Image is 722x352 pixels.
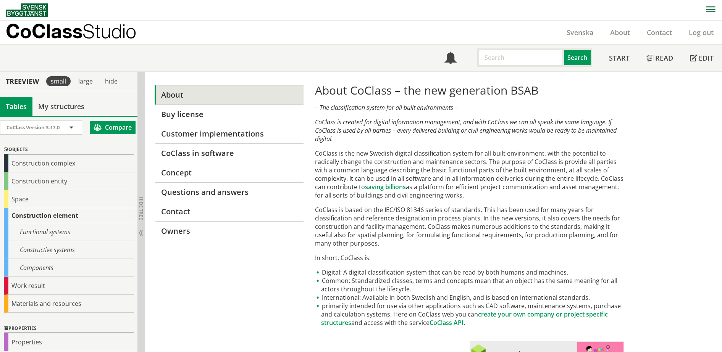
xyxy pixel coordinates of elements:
[365,183,406,191] a: saving billions
[638,28,680,37] a: Contact
[638,45,682,71] a: Read
[100,76,122,86] div: hide
[315,276,624,293] li: Common: Standardized classes, terms and concepts mean that an object has the same meaning for all...
[315,268,624,276] li: Digital: A digital classification system that can be read by both humans and machines.
[4,154,134,172] div: Construction complex
[32,97,90,116] a: My structures
[315,254,624,262] p: In short, CoClass is:
[699,53,714,63] span: Edit
[609,53,630,63] span: Start
[4,241,134,259] div: Constructive systems
[4,190,134,208] div: Space
[155,221,303,241] a: Owners
[6,21,153,44] a: CoClassStudio
[444,53,457,65] span: Notifications
[4,172,134,190] div: Construction entity
[4,145,134,154] div: Objects
[315,103,458,112] em: – The classification system for all built environments –
[4,223,134,241] div: Functional systems
[315,302,624,327] li: primarily intended for use via other applications such as CAD software, maintenance systems, purc...
[315,118,617,143] em: CoClass is created for digital information management, and with CoClass we can all speak the same...
[90,121,136,134] button: Compare
[155,85,303,104] a: About
[82,20,136,42] span: Studio
[315,293,624,302] li: International: Available in both Swedish and English, and is based on international standards.
[601,45,638,71] a: Start
[155,124,303,143] a: Customer implementations
[4,208,134,223] div: Construction element
[680,28,722,37] a: Log out
[682,45,722,71] a: Edit
[155,143,303,163] a: CoClass in software
[655,53,673,63] span: Read
[6,3,48,17] img: Svensk Byggtjänst
[4,324,134,333] div: Properties
[4,333,134,351] div: Properties
[74,76,97,86] div: large
[315,84,624,97] h1: About CoClass – the new generation BSAB
[315,149,624,199] p: CoClass is the new Swedish digital classification system for all built environment, with the pote...
[155,202,303,221] a: Contact
[558,28,602,37] a: Svenska
[138,197,144,220] span: Hide tree
[564,48,592,67] button: Search
[6,124,60,131] span: CoClass Version 3.17.0
[4,259,134,277] div: Components
[315,206,624,248] p: CoClass is based on the IEC/ISO 81346 series of standards. This has been used for many years for ...
[321,310,608,327] a: create your own company or project specific structures
[602,28,638,37] a: About
[4,277,134,295] div: Work result
[430,318,464,327] a: CoClass API
[477,48,564,67] input: Search
[6,27,136,35] p: CoClass
[155,182,303,202] a: Questions and answers
[4,295,134,313] div: Materials and resources
[2,77,43,85] div: Treeview
[46,76,71,86] div: small
[155,104,303,124] a: Buy license
[155,163,303,182] a: Concept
